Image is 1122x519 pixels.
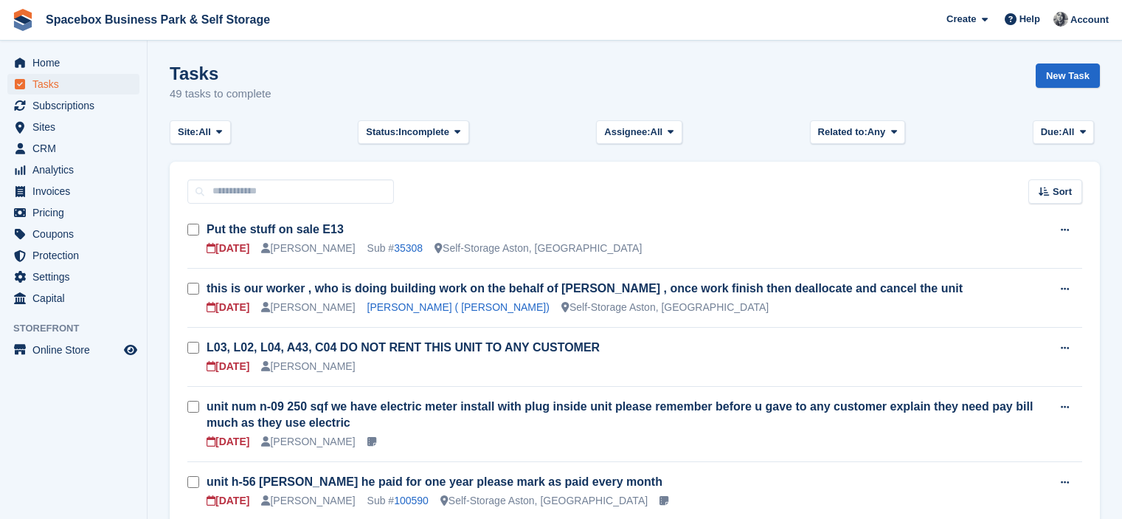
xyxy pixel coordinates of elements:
[32,245,121,266] span: Protection
[207,282,963,295] a: this is our worker , who is doing building work on the behalf of [PERSON_NAME] , once work finish...
[367,301,550,313] a: [PERSON_NAME] ( [PERSON_NAME])
[7,340,139,360] a: menu
[170,86,271,103] p: 49 tasks to complete
[32,267,121,287] span: Settings
[1062,125,1075,140] span: All
[207,475,662,488] a: unit h-56 [PERSON_NAME] he paid for one year please mark as paid every month
[1041,125,1062,140] span: Due:
[1033,120,1094,145] button: Due: All
[207,493,249,509] div: [DATE]
[7,267,139,287] a: menu
[198,125,211,140] span: All
[207,241,249,256] div: [DATE]
[32,159,121,180] span: Analytics
[32,181,121,202] span: Invoices
[1036,63,1100,88] a: New Task
[32,340,121,360] span: Online Store
[7,202,139,223] a: menu
[207,400,1033,429] a: unit num n-09 250 sqf we have electric meter install with plug inside unit please remember before...
[394,242,423,254] a: 35308
[366,125,398,140] span: Status:
[358,120,468,145] button: Status: Incomplete
[7,245,139,266] a: menu
[818,125,868,140] span: Related to:
[207,300,249,315] div: [DATE]
[651,125,663,140] span: All
[261,493,355,509] div: [PERSON_NAME]
[207,341,600,354] a: L03, L02, L04, A43, C04 DO NOT RENT THIS UNIT TO ANY CUSTOMER
[207,434,249,450] div: [DATE]
[12,9,34,31] img: stora-icon-8386f47178a22dfd0bd8f6a31ec36ba5ce8667c1dd55bd0f319d3a0aa187defe.svg
[32,52,121,73] span: Home
[207,359,249,374] div: [DATE]
[394,495,429,506] a: 100590
[440,493,648,509] div: Self-Storage Aston, [GEOGRAPHIC_DATA]
[1053,12,1068,27] img: SUDIPTA VIRMANI
[7,224,139,244] a: menu
[40,7,276,32] a: Spacebox Business Park & Self Storage
[122,341,139,359] a: Preview store
[398,125,449,140] span: Incomplete
[1053,185,1072,199] span: Sort
[7,52,139,73] a: menu
[7,181,139,202] a: menu
[604,125,650,140] span: Assignee:
[32,74,121,94] span: Tasks
[946,12,976,27] span: Create
[178,125,198,140] span: Site:
[561,300,769,315] div: Self-Storage Aston, [GEOGRAPHIC_DATA]
[261,359,355,374] div: [PERSON_NAME]
[13,321,147,336] span: Storefront
[32,202,121,223] span: Pricing
[810,120,905,145] button: Related to: Any
[7,95,139,116] a: menu
[32,224,121,244] span: Coupons
[261,300,355,315] div: [PERSON_NAME]
[434,241,642,256] div: Self-Storage Aston, [GEOGRAPHIC_DATA]
[32,95,121,116] span: Subscriptions
[7,117,139,137] a: menu
[1070,13,1109,27] span: Account
[367,241,423,256] div: Sub #
[170,63,271,83] h1: Tasks
[170,120,231,145] button: Site: All
[261,434,355,450] div: [PERSON_NAME]
[7,159,139,180] a: menu
[868,125,886,140] span: Any
[32,117,121,137] span: Sites
[7,138,139,159] a: menu
[596,120,682,145] button: Assignee: All
[32,288,121,309] span: Capital
[7,74,139,94] a: menu
[32,138,121,159] span: CRM
[367,493,429,509] div: Sub #
[261,241,355,256] div: [PERSON_NAME]
[1019,12,1040,27] span: Help
[207,223,344,236] a: Put the stuff on sale E13
[7,288,139,309] a: menu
